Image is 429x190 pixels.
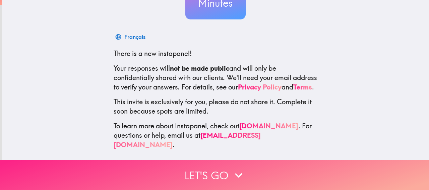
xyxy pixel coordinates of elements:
p: To learn more about Instapanel, check out . For questions or help, email us at . [114,121,317,149]
a: [DOMAIN_NAME] [239,122,298,130]
b: not be made public [170,64,229,72]
p: Your responses will and will only be confidentially shared with our clients. We'll need your emai... [114,64,317,92]
a: Privacy Policy [238,83,282,91]
span: There is a new instapanel! [114,49,192,58]
a: Terms [293,83,312,91]
a: [EMAIL_ADDRESS][DOMAIN_NAME] [114,131,261,149]
p: This invite is exclusively for you, please do not share it. Complete it soon because spots are li... [114,97,317,116]
button: Français [114,30,148,44]
div: Français [124,32,145,42]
